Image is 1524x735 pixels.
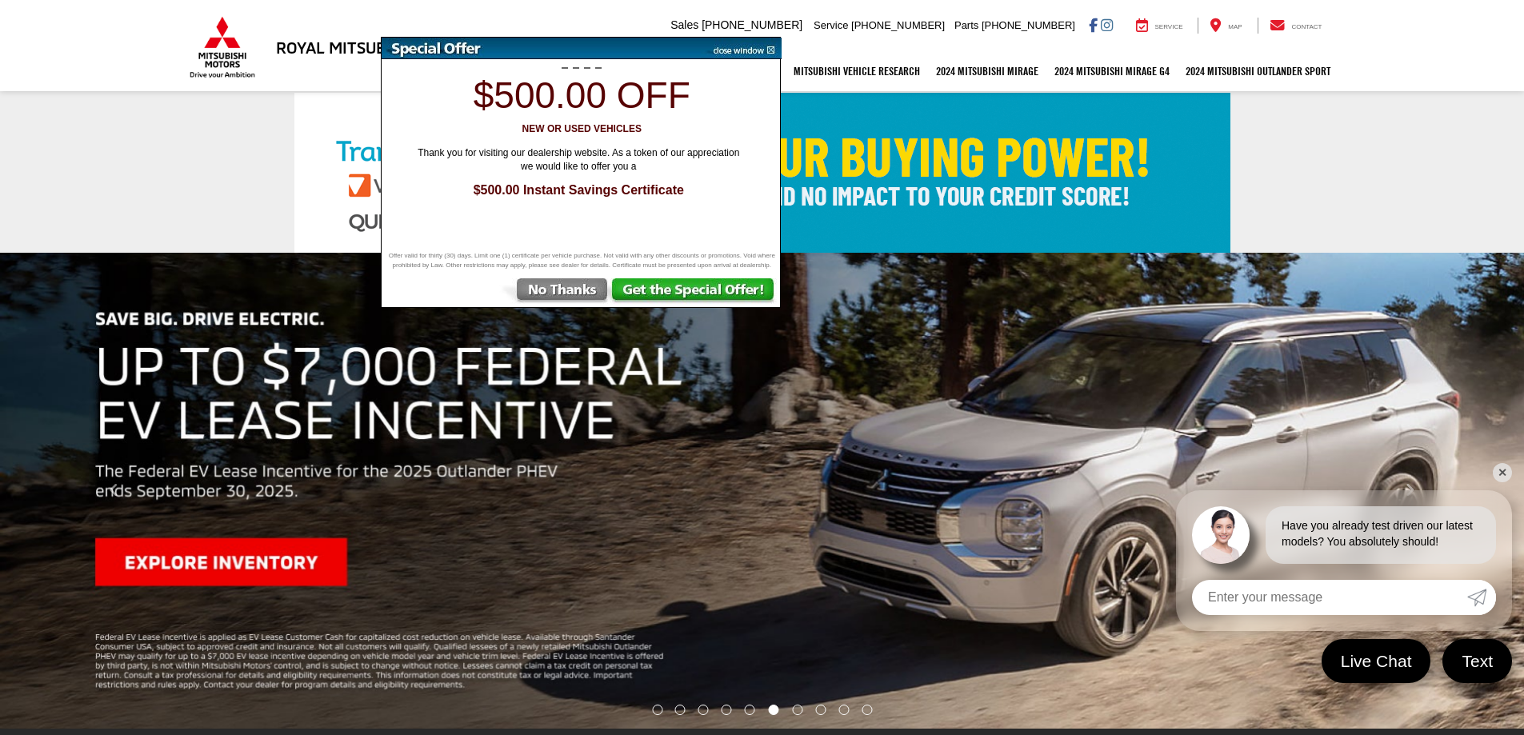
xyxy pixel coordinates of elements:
[1155,23,1183,30] span: Service
[1198,18,1254,34] a: Map
[1258,18,1334,34] a: Contact
[406,146,750,174] span: Thank you for visiting our dealership website. As a token of our appreciation we would like to of...
[499,278,610,307] img: No Thanks, Continue to Website
[1192,580,1467,615] input: Enter your message
[838,705,849,715] li: Go to slide number 9.
[768,705,778,715] li: Go to slide number 6.
[792,705,802,715] li: Go to slide number 7.
[862,705,872,715] li: Go to slide number 10.
[398,182,758,200] span: $500.00 Instant Savings Certificate
[851,19,945,31] span: [PHONE_NUMBER]
[982,19,1075,31] span: [PHONE_NUMBER]
[928,51,1046,91] a: 2024 Mitsubishi Mirage
[386,251,778,270] span: Offer valid for thirty (30) days. Limit one (1) certificate per vehicle purchase. Not valid with ...
[1228,23,1242,30] span: Map
[815,705,826,715] li: Go to slide number 8.
[1322,639,1431,683] a: Live Chat
[1124,18,1195,34] a: Service
[610,278,780,307] img: Get the Special Offer
[652,705,662,715] li: Go to slide number 1.
[1178,51,1338,91] a: 2024 Mitsubishi Outlander SPORT
[1291,23,1322,30] span: Contact
[390,75,773,116] h1: $500.00 off
[382,38,702,59] img: Special Offer
[294,93,1230,253] img: Check Your Buying Power
[390,124,773,134] h3: New or Used Vehicles
[1046,51,1178,91] a: 2024 Mitsubishi Mirage G4
[1101,18,1113,31] a: Instagram: Click to visit our Instagram page
[1266,506,1496,564] div: Have you already test driven our latest models? You absolutely should!
[276,38,416,56] h3: Royal Mitsubishi
[1442,639,1512,683] a: Text
[1089,18,1098,31] a: Facebook: Click to visit our Facebook page
[670,18,698,31] span: Sales
[954,19,978,31] span: Parts
[1467,580,1496,615] a: Submit
[745,705,755,715] li: Go to slide number 5.
[698,705,709,715] li: Go to slide number 3.
[1295,285,1524,697] button: Click to view next picture.
[186,16,258,78] img: Mitsubishi
[786,51,928,91] a: Mitsubishi Vehicle Research
[702,18,802,31] span: [PHONE_NUMBER]
[722,705,732,715] li: Go to slide number 4.
[701,38,782,59] img: close window
[1333,650,1420,672] span: Live Chat
[814,19,848,31] span: Service
[1192,506,1250,564] img: Agent profile photo
[675,705,686,715] li: Go to slide number 2.
[1454,650,1501,672] span: Text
